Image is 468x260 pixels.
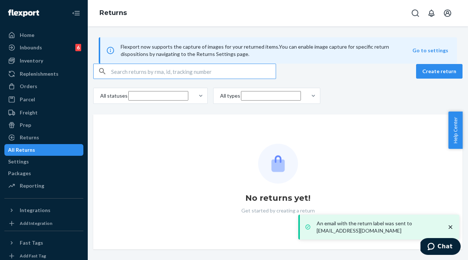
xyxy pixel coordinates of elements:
[4,219,83,228] a: Add Integration
[424,6,439,20] button: Open notifications
[8,10,39,17] img: Flexport logo
[8,158,29,165] div: Settings
[100,92,128,99] div: All statuses
[4,107,83,118] a: Freight
[416,64,463,79] button: Create return
[4,156,83,167] a: Settings
[20,182,44,189] div: Reporting
[20,134,39,141] div: Returns
[4,29,83,41] a: Home
[317,220,439,234] p: An email with the return label was sent to [EMAIL_ADDRESS][DOMAIN_NAME]
[241,207,315,214] p: Get started by creating a return
[20,57,43,64] div: Inventory
[20,220,52,226] div: Add Integration
[245,192,310,204] h1: No returns yet!
[8,170,31,177] div: Packages
[4,42,83,53] a: Inbounds6
[4,167,83,179] a: Packages
[20,239,43,246] div: Fast Tags
[111,64,276,79] input: Search returns by rma, id, tracking number
[20,96,35,103] div: Parcel
[447,223,454,231] svg: close toast
[440,6,455,20] button: Open account menu
[20,109,38,116] div: Freight
[20,121,31,129] div: Prep
[258,144,298,184] img: Empty list
[4,94,83,105] a: Parcel
[241,91,301,101] input: All types
[94,3,133,24] ol: breadcrumbs
[420,238,461,256] iframe: Opens a widget where you can chat to one of our agents
[4,80,83,92] a: Orders
[408,6,423,20] button: Open Search Box
[75,44,81,51] div: 6
[4,119,83,131] a: Prep
[220,92,240,99] div: All types
[4,68,83,80] a: Replenishments
[99,9,127,17] a: Returns
[4,55,83,67] a: Inventory
[8,146,35,154] div: All Returns
[128,91,188,101] input: All statuses
[448,112,463,149] button: Help Center
[412,47,448,54] button: Go to settings
[4,144,83,156] a: All Returns
[20,70,58,78] div: Replenishments
[20,253,46,259] div: Add Fast Tag
[4,132,83,143] a: Returns
[20,31,34,39] div: Home
[20,44,42,51] div: Inbounds
[20,207,50,214] div: Integrations
[4,237,83,249] button: Fast Tags
[121,44,279,50] span: Flexport now supports the capture of images for your returned items.
[69,6,83,20] button: Close Navigation
[20,83,37,90] div: Orders
[4,180,83,192] a: Reporting
[4,204,83,216] button: Integrations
